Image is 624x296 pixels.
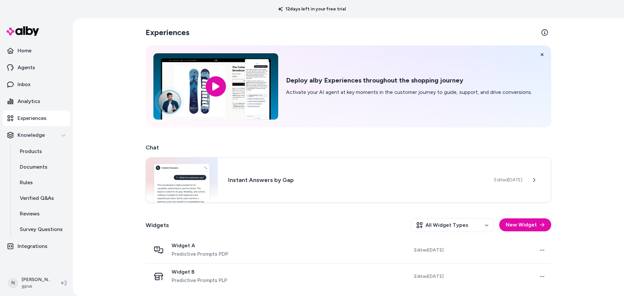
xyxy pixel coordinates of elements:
a: Products [13,144,70,159]
p: Activate your AI agent at key moments in the customer journey to guide, support, and drive conver... [286,88,532,96]
span: Edited [DATE] [414,247,444,253]
span: Widget B [172,269,227,275]
h2: Deploy alby Experiences throughout the shopping journey [286,76,532,84]
span: N [8,278,18,288]
p: Analytics [18,97,40,105]
a: Integrations [3,238,70,254]
button: N[PERSON_NAME]gpus [4,273,56,293]
p: Integrations [18,242,47,250]
p: Experiences [18,114,46,122]
p: Documents [20,163,47,171]
a: Inbox [3,77,70,92]
button: All Widget Types [411,218,494,232]
a: Chat widgetInstant Answers by GapEdited[DATE] [146,157,551,203]
a: Rules [13,175,70,190]
p: 12 days left in your free trial [274,6,350,12]
p: Rules [20,179,33,187]
p: Verified Q&As [20,194,54,202]
a: Agents [3,60,70,75]
span: gpus [21,283,51,290]
p: Survey Questions [20,225,63,233]
a: Reviews [13,206,70,222]
img: Chat widget [146,158,218,202]
span: Widget A [172,242,228,249]
button: Knowledge [3,127,70,143]
a: Verified Q&As [13,190,70,206]
span: Predictive Prompts PLP [172,277,227,284]
h2: Widgets [146,221,169,230]
a: Survey Questions [13,222,70,237]
a: Home [3,43,70,58]
button: New Widget [499,218,551,231]
p: Reviews [20,210,40,218]
span: Edited [DATE] [414,273,444,280]
h2: Chat [146,143,551,152]
h2: Experiences [146,27,189,38]
img: alby Logo [6,26,39,36]
span: Predictive Prompts PDP [172,250,228,258]
p: Home [18,47,32,55]
p: Products [20,148,42,155]
p: [PERSON_NAME] [21,277,51,283]
a: Documents [13,159,70,175]
span: Edited [DATE] [494,177,522,183]
p: Inbox [18,81,31,88]
a: Analytics [3,94,70,109]
h3: Instant Answers by Gap [228,175,484,185]
a: Experiences [3,110,70,126]
p: Agents [18,64,35,71]
p: Knowledge [18,131,45,139]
